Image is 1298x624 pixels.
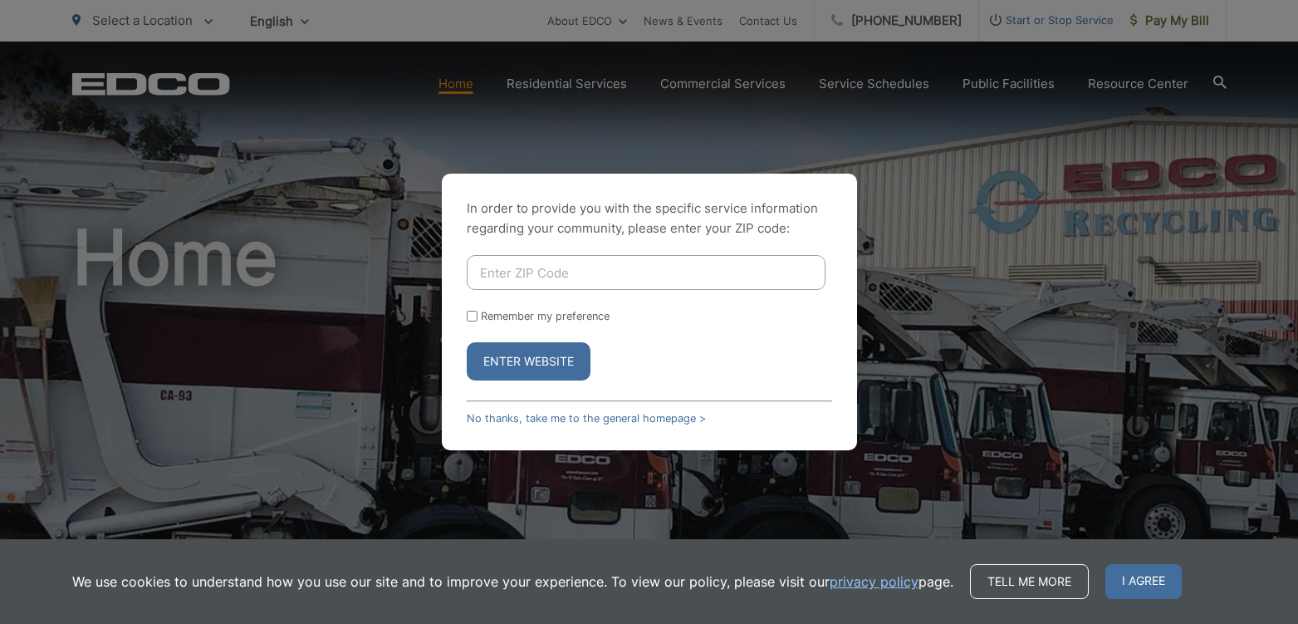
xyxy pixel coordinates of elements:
p: We use cookies to understand how you use our site and to improve your experience. To view our pol... [72,572,953,592]
span: I agree [1105,564,1182,599]
a: privacy policy [830,572,918,592]
input: Enter ZIP Code [467,255,825,290]
p: In order to provide you with the specific service information regarding your community, please en... [467,199,832,238]
label: Remember my preference [481,310,610,322]
a: Tell me more [970,564,1089,599]
a: No thanks, take me to the general homepage > [467,412,706,425]
button: Enter Website [467,342,590,381]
